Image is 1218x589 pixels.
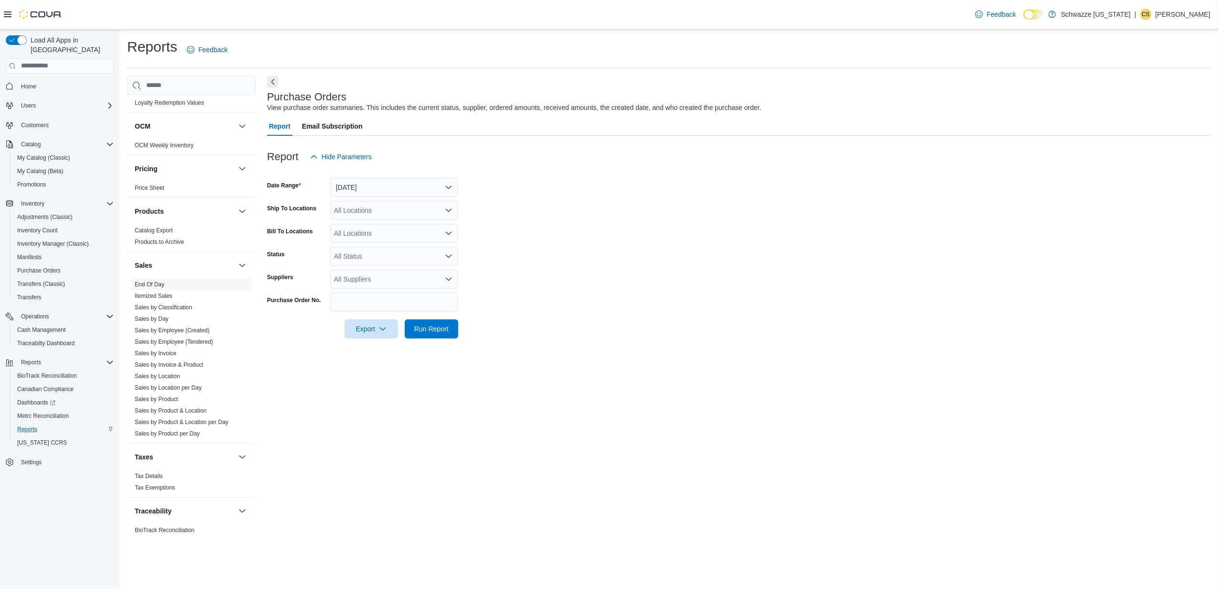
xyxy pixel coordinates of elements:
nav: Complex example [6,76,114,494]
span: Price Sheet [135,184,164,192]
span: Users [17,100,114,111]
button: Pricing [135,164,235,174]
a: Sales by Location per Day [135,384,202,391]
a: Customers [17,120,53,131]
span: End Of Day [135,281,164,288]
h3: OCM [135,121,151,131]
a: Metrc Reconciliation [13,410,73,422]
button: Settings [2,455,118,469]
a: Inventory Manager (Classic) [13,238,93,250]
span: Cash Management [13,324,114,336]
span: Catalog Export [135,227,172,234]
a: Tax Exemptions [135,484,175,491]
span: Users [21,102,36,109]
span: Purchase Orders [13,265,114,276]
button: Open list of options [445,207,453,214]
button: Canadian Compliance [10,382,118,396]
button: Next [267,76,279,87]
div: Clay Strickland [1140,9,1152,20]
img: Cova [19,10,62,19]
a: Promotions [13,179,50,190]
span: Tax Details [135,472,163,480]
span: Metrc Reconciliation [13,410,114,422]
h1: Reports [127,37,177,56]
span: Products to Archive [135,238,184,246]
div: Taxes [127,470,256,497]
h3: Pricing [135,164,157,174]
div: Pricing [127,182,256,197]
a: [US_STATE] CCRS [13,437,71,448]
button: Open list of options [445,275,453,283]
button: Traceabilty Dashboard [10,337,118,350]
button: Traceability [135,506,235,516]
a: Loyalty Redemption Values [135,99,204,106]
label: Date Range [267,182,301,189]
span: Purchase Orders [17,267,61,274]
label: Bill To Locations [267,228,313,235]
button: Catalog [2,138,118,151]
a: Sales by Employee (Created) [135,327,210,334]
button: Metrc Reconciliation [10,409,118,423]
span: Home [21,83,36,90]
button: Pricing [237,163,248,175]
span: Operations [21,313,49,320]
a: Catalog Export [135,227,172,234]
h3: Report [267,151,299,163]
button: Open list of options [445,229,453,237]
span: OCM Weekly Inventory [135,142,194,149]
span: Email Subscription [302,117,363,136]
a: Home [17,81,40,92]
button: Customers [2,118,118,132]
a: My Catalog (Beta) [13,165,67,177]
button: Inventory Manager (Classic) [10,237,118,251]
span: Metrc Reconciliation [17,412,69,420]
span: Reports [21,359,41,366]
a: OCM Weekly Inventory [135,142,194,149]
button: Operations [2,310,118,323]
span: Dashboards [17,399,55,406]
a: Traceabilty Dashboard [13,338,78,349]
button: Adjustments (Classic) [10,210,118,224]
a: Manifests [13,251,45,263]
span: Promotions [13,179,114,190]
a: Sales by Invoice [135,350,176,357]
span: Transfers [13,292,114,303]
a: Transfers (Classic) [13,278,69,290]
span: Sales by Location [135,372,180,380]
span: [US_STATE] CCRS [17,439,67,447]
a: BioTrack Reconciliation [135,527,194,534]
span: Sales by Product [135,395,178,403]
button: [DATE] [330,178,458,197]
span: Run Report [414,324,449,334]
input: Dark Mode [1024,10,1044,20]
a: My Catalog (Classic) [13,152,74,164]
span: Settings [21,458,42,466]
span: Sales by Invoice & Product [135,361,203,369]
span: My Catalog (Classic) [17,154,70,162]
span: Export [350,319,392,338]
span: Sales by Classification [135,304,192,311]
span: Inventory Count [13,225,114,236]
span: Sales by Day [135,315,169,323]
a: Feedback [971,5,1020,24]
span: Sales by Invoice [135,349,176,357]
span: Traceabilty Dashboard [17,339,75,347]
h3: Sales [135,261,152,270]
span: Sales by Employee (Tendered) [135,338,213,346]
span: Feedback [987,10,1016,19]
button: My Catalog (Beta) [10,164,118,178]
a: Adjustments (Classic) [13,211,76,223]
div: Sales [127,279,256,443]
label: Purchase Order No. [267,296,321,304]
button: Inventory [2,197,118,210]
a: Sales by Location [135,373,180,380]
a: Canadian Compliance [13,383,77,395]
button: OCM [135,121,235,131]
span: Transfers [17,294,41,301]
span: Load All Apps in [GEOGRAPHIC_DATA] [27,35,114,55]
a: Sales by Day [135,316,169,322]
p: [PERSON_NAME] [1155,9,1210,20]
button: BioTrack Reconciliation [10,369,118,382]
